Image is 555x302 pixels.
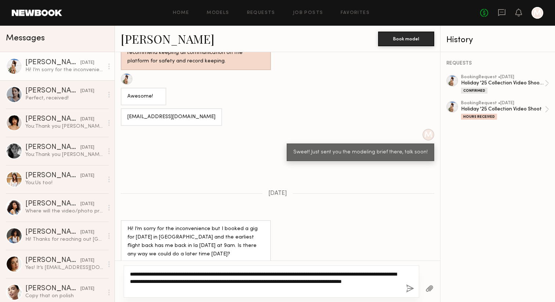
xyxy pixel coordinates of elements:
div: Holiday '25 Collection Video Shoot [461,106,545,113]
a: M [532,7,543,19]
div: Hi! I’m sorry for the inconvenience but I booked a gig for [DATE] in [GEOGRAPHIC_DATA] and the ea... [127,225,264,259]
div: [DATE] [80,172,94,179]
a: Home [173,11,189,15]
a: Job Posts [293,11,323,15]
div: [EMAIL_ADDRESS][DOMAIN_NAME] [127,113,215,121]
div: [PERSON_NAME] [25,200,80,208]
div: [PERSON_NAME] [25,285,80,292]
div: Confirmed [461,88,487,94]
div: [PERSON_NAME] [25,172,80,179]
div: Perfect, received! [25,95,104,102]
a: Favorites [341,11,370,15]
div: Awesome! [127,92,160,101]
div: Hi! Thanks for reaching out [GEOGRAPHIC_DATA] :) I am available. Can I ask what the agreed rate is? [25,236,104,243]
a: Models [207,11,229,15]
div: Sweet! Just sent you the modeling brief there, talk soon! [293,148,428,157]
span: [DATE] [268,190,287,197]
div: You: Us too! [25,179,104,186]
span: Messages [6,34,45,43]
div: [PERSON_NAME] [25,229,80,236]
div: [PERSON_NAME] [25,144,80,151]
div: [DATE] [80,229,94,236]
a: Requests [247,11,275,15]
div: REQUESTS [446,61,549,66]
div: [PERSON_NAME] [25,116,80,123]
div: [DATE] [80,285,94,292]
div: [DATE] [80,116,94,123]
button: Book model [378,32,434,46]
div: Holiday '25 Collection Video Shoot Pt. 2 [461,80,545,87]
div: [PERSON_NAME] [25,87,80,95]
div: You: Thank you [PERSON_NAME]! It was so lovely to work with you. 🤎 [25,151,104,158]
div: Yes! It’s [EMAIL_ADDRESS][DOMAIN_NAME] [25,264,104,271]
div: [DATE] [80,88,94,95]
a: [PERSON_NAME] [121,31,214,47]
a: bookingRequest •[DATE]Holiday '25 Collection Video ShootHours Received [461,101,549,120]
div: Hours Received [461,114,497,120]
div: Copy that on polish [25,292,104,299]
div: Hi! I’m sorry for the inconvenience but I booked a gig for [DATE] in [GEOGRAPHIC_DATA] and the ea... [25,66,104,73]
div: booking Request • [DATE] [461,101,545,106]
div: [DATE] [80,257,94,264]
div: History [446,36,549,44]
div: [DATE] [80,59,94,66]
div: Where will the video/photo project be taking place? [25,208,104,215]
a: Book model [378,35,434,41]
div: booking Request • [DATE] [461,75,545,80]
a: bookingRequest •[DATE]Holiday '25 Collection Video Shoot Pt. 2Confirmed [461,75,549,94]
div: [DATE] [80,144,94,151]
div: [PERSON_NAME] [25,59,80,66]
div: [DATE] [80,201,94,208]
div: [PERSON_NAME] [25,257,80,264]
div: You: Thank you [PERSON_NAME]! You were lovely to work with. [25,123,104,130]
